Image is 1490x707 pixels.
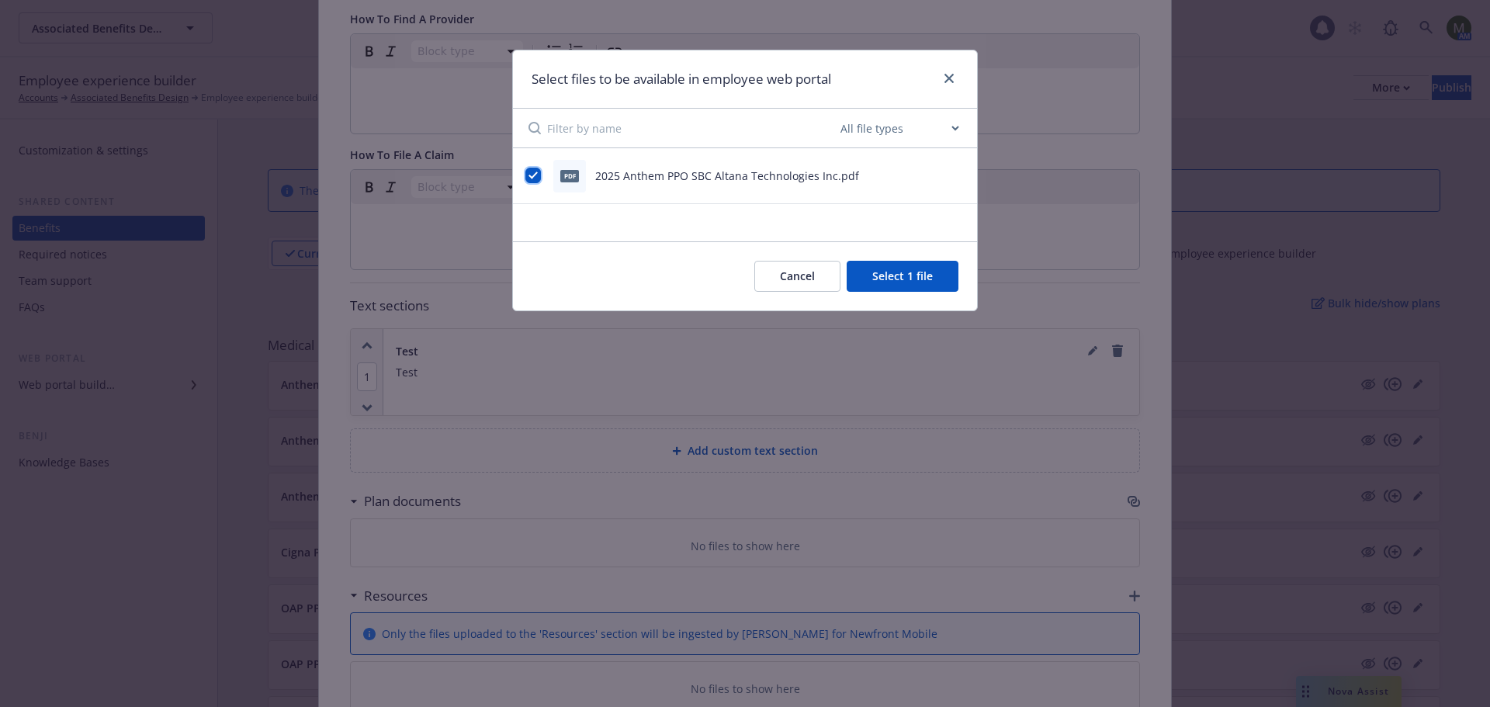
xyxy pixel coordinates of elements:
input: Filter by name [547,109,837,147]
span: pdf [560,170,579,182]
a: close [940,69,958,88]
button: Select 1 file [847,261,958,292]
button: download file [926,168,938,184]
h1: Select files to be available in employee web portal [532,69,831,89]
svg: Search [528,122,541,134]
span: 2025 Anthem PPO SBC Altana Technologies Inc.pdf [595,168,859,183]
button: preview file [951,168,965,184]
button: Cancel [754,261,840,292]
